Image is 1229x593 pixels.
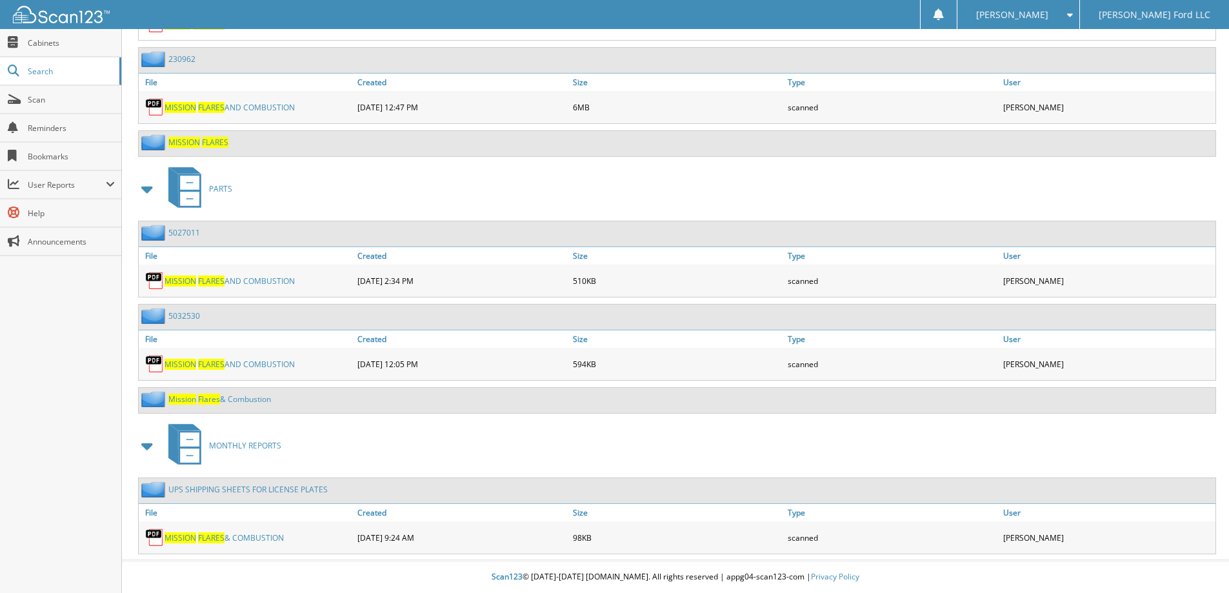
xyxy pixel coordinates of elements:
img: folder2.png [141,225,168,241]
div: 510KB [570,268,785,294]
div: [PERSON_NAME] [1000,525,1215,550]
a: UPS SHIPPING SHEETS FOR LICENSE PLATES [168,484,328,495]
span: Cabinets [28,37,115,48]
img: scan123-logo-white.svg [13,6,110,23]
a: Created [354,247,570,265]
iframe: Chat Widget [1164,531,1229,593]
div: scanned [784,268,1000,294]
a: File [139,247,354,265]
div: [PERSON_NAME] [1000,268,1215,294]
a: Size [570,74,785,91]
span: PARTS [209,183,232,194]
div: [DATE] 12:47 PM [354,94,570,120]
div: [DATE] 12:05 PM [354,351,570,377]
a: File [139,74,354,91]
span: MISSION [165,359,196,370]
span: MONTHLY REPORTS [209,440,281,451]
img: PDF.png [145,97,165,117]
span: FLARES [198,359,225,370]
a: MISSION FLARESAND COMBUSTION [165,359,295,370]
div: 594KB [570,351,785,377]
img: PDF.png [145,528,165,547]
div: scanned [784,94,1000,120]
img: folder2.png [141,481,168,498]
span: FLARES [202,137,228,148]
a: 230962 [168,54,195,65]
a: Type [784,504,1000,521]
div: [DATE] 2:34 PM [354,268,570,294]
span: [PERSON_NAME] [976,11,1048,19]
span: FLARES [198,276,225,286]
a: Type [784,330,1000,348]
img: PDF.png [145,271,165,290]
span: MISSION [165,276,196,286]
a: File [139,330,354,348]
div: 98KB [570,525,785,550]
img: folder2.png [141,308,168,324]
a: 5032530 [168,310,200,321]
span: [PERSON_NAME] Ford LLC [1099,11,1210,19]
a: Created [354,504,570,521]
a: User [1000,74,1215,91]
a: Created [354,74,570,91]
span: Search [28,66,113,77]
span: Announcements [28,236,115,247]
a: MISSION FLARES& COMBUSTION [165,532,284,543]
a: Size [570,504,785,521]
a: Created [354,330,570,348]
img: folder2.png [141,134,168,150]
a: User [1000,504,1215,521]
div: scanned [784,351,1000,377]
div: © [DATE]-[DATE] [DOMAIN_NAME]. All rights reserved | appg04-scan123-com | [122,561,1229,593]
a: File [139,504,354,521]
div: [DATE] 9:24 AM [354,525,570,550]
span: Scan123 [492,571,523,582]
img: PDF.png [145,354,165,374]
a: Privacy Policy [811,571,859,582]
a: Type [784,74,1000,91]
span: Flares [198,394,220,405]
span: MISSION [165,532,196,543]
img: folder2.png [141,391,168,407]
a: Size [570,247,785,265]
span: User Reports [28,179,106,190]
a: MISSION FLARESAND COMBUSTION [165,102,295,113]
img: folder2.png [141,51,168,67]
a: PARTS [161,163,232,214]
span: Mission [168,394,196,405]
span: Reminders [28,123,115,134]
a: 5027011 [168,227,200,238]
span: FLARES [198,532,225,543]
span: Bookmarks [28,151,115,162]
span: Scan [28,94,115,105]
div: 6MB [570,94,785,120]
span: MISSION [168,137,200,148]
a: MONTHLY REPORTS [161,420,281,471]
div: scanned [784,525,1000,550]
a: Size [570,330,785,348]
div: [PERSON_NAME] [1000,94,1215,120]
a: User [1000,247,1215,265]
span: Help [28,208,115,219]
span: FLARES [198,102,225,113]
a: Type [784,247,1000,265]
div: [PERSON_NAME] [1000,351,1215,377]
a: MISSION FLARESAND COMBUSTION [165,276,295,286]
a: Mission Flares& Combustion [168,394,271,405]
a: MISSION FLARES [168,137,228,148]
a: User [1000,330,1215,348]
span: MISSION [165,102,196,113]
